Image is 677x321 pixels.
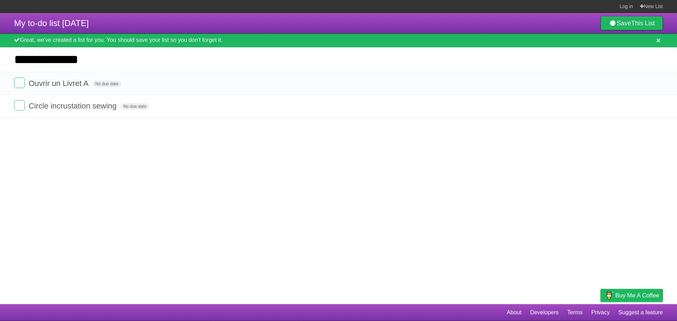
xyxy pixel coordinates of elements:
[530,306,559,319] a: Developers
[14,18,89,28] span: My to-do list [DATE]
[604,289,614,301] img: Buy me a coffee
[92,81,121,87] span: No due date
[14,100,25,111] label: Done
[567,306,583,319] a: Terms
[600,289,663,302] a: Buy me a coffee
[591,306,610,319] a: Privacy
[631,20,655,27] b: This List
[121,103,149,110] span: No due date
[29,101,118,110] span: Circle incrustation sewing
[29,79,90,88] span: Ouvrir un Livret A
[14,78,25,88] label: Done
[600,16,663,30] a: SaveThis List
[507,306,522,319] a: About
[615,289,659,302] span: Buy me a coffee
[618,306,663,319] a: Suggest a feature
